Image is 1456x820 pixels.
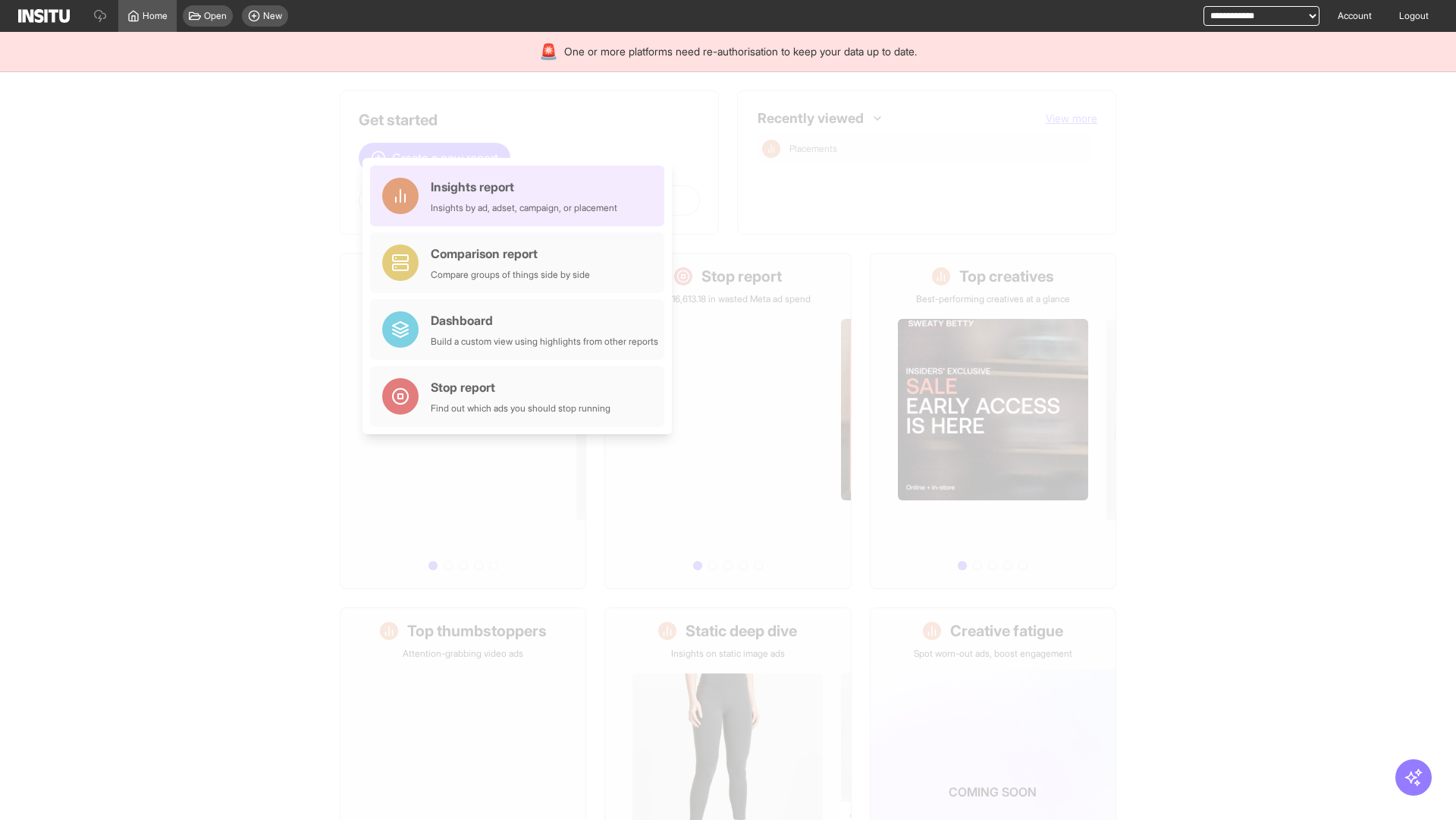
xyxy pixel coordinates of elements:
[431,311,658,330] div: Dashboard
[431,378,610,396] div: Stop report
[263,10,282,22] span: New
[204,10,227,22] span: Open
[143,10,168,22] span: Home
[431,402,610,415] div: Find out which ads you should stop running
[431,202,617,214] div: Insights by ad, adset, campaign, or placement
[431,269,590,281] div: Compare groups of things side by side
[539,41,558,62] div: 🚨
[564,44,917,59] span: One or more platforms need re-authorisation to keep your data up to date.
[431,178,617,196] div: Insights report
[431,244,590,263] div: Comparison report
[18,9,70,23] img: Logo
[431,336,658,348] div: Build a custom view using highlights from other reports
